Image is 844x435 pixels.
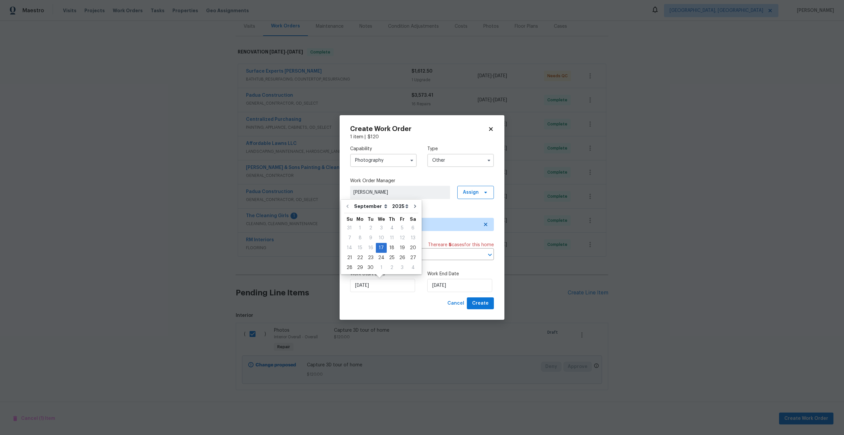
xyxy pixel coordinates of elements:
select: Year [390,201,410,211]
div: 21 [344,253,355,262]
div: Wed Sep 17 2025 [376,243,387,253]
div: Fri Sep 19 2025 [397,243,407,253]
div: 22 [355,253,365,262]
span: 5 [449,243,452,247]
div: 26 [397,253,407,262]
div: Tue Sep 30 2025 [365,263,376,273]
abbr: Friday [400,217,405,221]
div: Mon Sep 01 2025 [355,223,365,233]
h2: Create Work Order [350,126,488,132]
div: 1 [376,263,387,272]
abbr: Monday [356,217,364,221]
div: Sun Sep 07 2025 [344,233,355,243]
div: 16 [365,243,376,252]
div: Thu Sep 04 2025 [387,223,397,233]
abbr: Thursday [389,217,395,221]
div: Fri Sep 12 2025 [397,233,407,243]
label: Work Order Manager [350,178,494,184]
div: 29 [355,263,365,272]
div: Fri Oct 03 2025 [397,263,407,273]
div: 20 [407,243,418,252]
div: Wed Sep 03 2025 [376,223,387,233]
div: 15 [355,243,365,252]
span: There are case s for this home [428,242,494,248]
div: 1 item | [350,134,494,140]
div: 3 [397,263,407,272]
div: Wed Sep 10 2025 [376,233,387,243]
div: 5 [397,223,407,233]
div: 19 [397,243,407,252]
div: Sat Sep 20 2025 [407,243,418,253]
button: Open [485,250,495,259]
div: 8 [355,233,365,243]
span: Cancel [447,299,464,308]
div: Sun Sep 21 2025 [344,253,355,263]
div: Sat Sep 13 2025 [407,233,418,243]
abbr: Saturday [410,217,416,221]
div: Sat Oct 04 2025 [407,263,418,273]
div: Sat Sep 27 2025 [407,253,418,263]
abbr: Tuesday [368,217,374,221]
button: Show options [408,156,416,164]
span: $ 120 [368,135,379,139]
div: 18 [387,243,397,252]
div: 25 [387,253,397,262]
div: Sun Sep 28 2025 [344,263,355,273]
input: Select... [427,154,494,167]
div: 10 [376,233,387,243]
button: Show options [485,156,493,164]
button: Go to previous month [343,200,352,213]
label: Work End Date [427,271,494,277]
div: 24 [376,253,387,262]
button: Create [467,297,494,310]
div: Fri Sep 26 2025 [397,253,407,263]
span: Create [472,299,489,308]
div: 14 [344,243,355,252]
div: 17 [376,243,387,252]
div: 12 [397,233,407,243]
div: Mon Sep 22 2025 [355,253,365,263]
div: Mon Sep 08 2025 [355,233,365,243]
label: Type [427,146,494,152]
div: 31 [344,223,355,233]
abbr: Sunday [347,217,353,221]
input: M/D/YYYY [427,279,492,292]
div: Wed Oct 01 2025 [376,263,387,273]
div: 4 [407,263,418,272]
button: Go to next month [410,200,420,213]
div: 1 [355,223,365,233]
label: Capability [350,146,417,152]
select: Month [352,201,390,211]
div: Thu Sep 25 2025 [387,253,397,263]
span: [PERSON_NAME] [353,189,447,196]
div: 30 [365,263,376,272]
button: Cancel [445,297,467,310]
div: Sun Sep 14 2025 [344,243,355,253]
abbr: Wednesday [378,217,385,221]
div: Tue Sep 16 2025 [365,243,376,253]
div: Wed Sep 24 2025 [376,253,387,263]
input: M/D/YYYY [350,279,415,292]
div: 2 [365,223,376,233]
div: 9 [365,233,376,243]
div: 3 [376,223,387,233]
div: 28 [344,263,355,272]
div: Sun Aug 31 2025 [344,223,355,233]
div: 2 [387,263,397,272]
div: 23 [365,253,376,262]
label: Trade Partner [350,210,494,216]
div: 7 [344,233,355,243]
div: Tue Sep 23 2025 [365,253,376,263]
div: Mon Sep 29 2025 [355,263,365,273]
div: Thu Sep 11 2025 [387,233,397,243]
div: Tue Sep 09 2025 [365,233,376,243]
div: 6 [407,223,418,233]
div: Fri Sep 05 2025 [397,223,407,233]
div: 13 [407,233,418,243]
div: Sat Sep 06 2025 [407,223,418,233]
input: Select... [350,154,417,167]
div: Thu Oct 02 2025 [387,263,397,273]
div: 11 [387,233,397,243]
div: Tue Sep 02 2025 [365,223,376,233]
span: Assign [463,189,479,196]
